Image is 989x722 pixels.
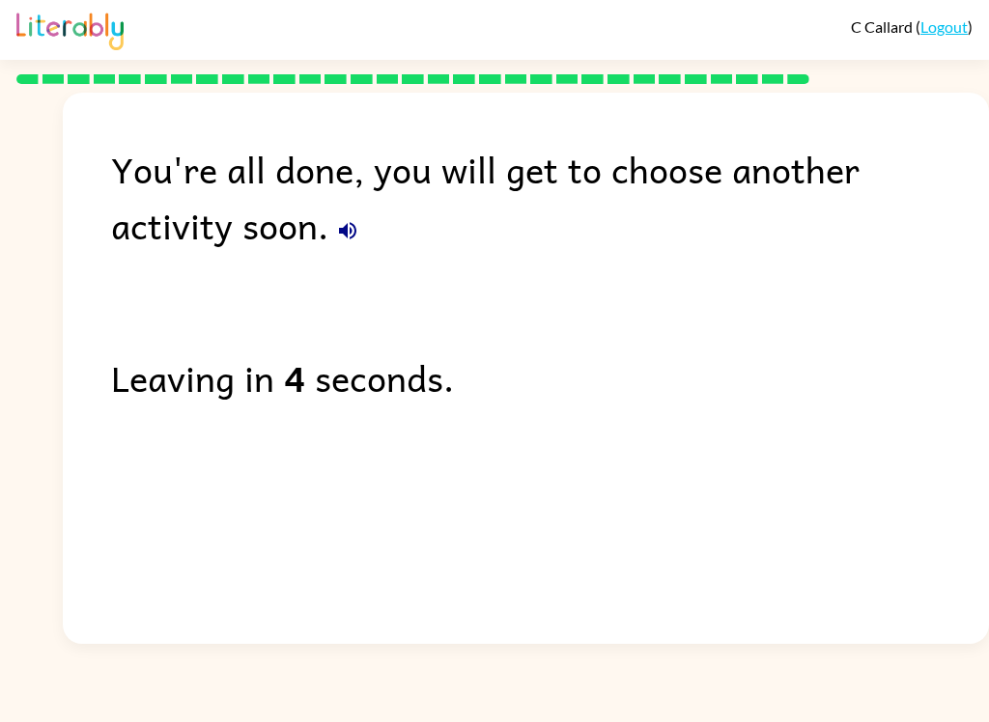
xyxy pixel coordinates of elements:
[111,349,989,405] div: Leaving in seconds.
[111,141,989,253] div: You're all done, you will get to choose another activity soon.
[851,17,973,36] div: ( )
[851,17,916,36] span: C Callard
[920,17,968,36] a: Logout
[16,8,124,50] img: Literably
[284,349,305,405] b: 4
